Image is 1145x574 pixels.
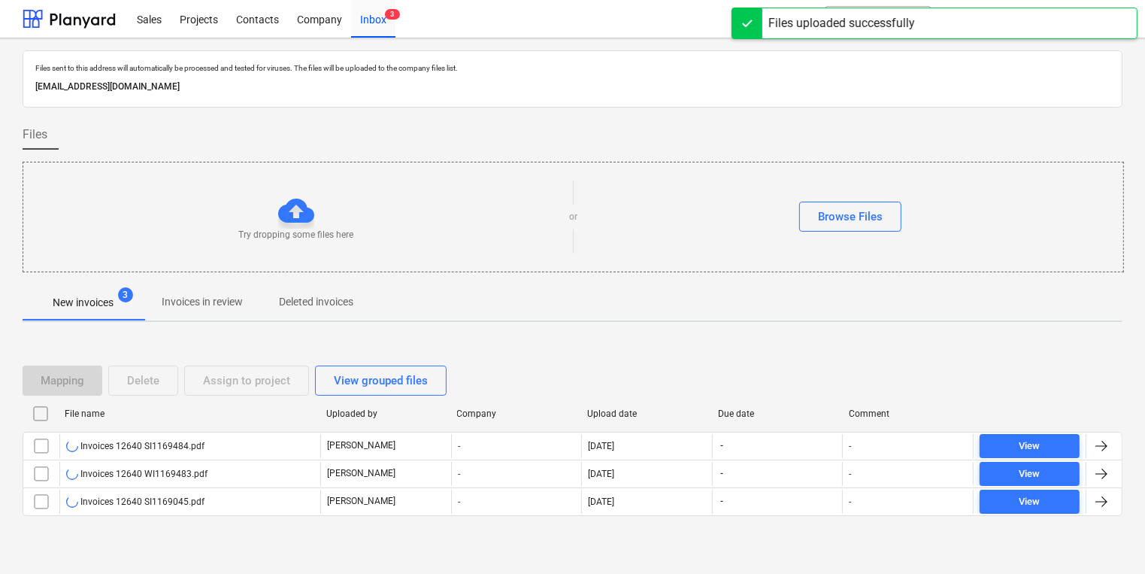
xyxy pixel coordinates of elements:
[980,490,1080,514] button: View
[66,468,207,480] div: Invoices 12640 WI1169483.pdf
[162,294,243,310] p: Invoices in review
[588,469,614,479] div: [DATE]
[849,469,851,479] div: -
[327,495,395,508] p: [PERSON_NAME]
[118,287,133,302] span: 3
[327,467,395,480] p: [PERSON_NAME]
[799,202,901,232] button: Browse Files
[1019,494,1040,511] div: View
[23,162,1124,272] div: Try dropping some files hereorBrowse Files
[35,79,1110,95] p: [EMAIL_ADDRESS][DOMAIN_NAME]
[66,496,78,508] div: OCR in progress
[588,441,614,451] div: [DATE]
[587,408,706,419] div: Upload date
[53,295,114,311] p: New invoices
[1019,466,1040,483] div: View
[23,126,47,144] span: Files
[588,497,614,507] div: [DATE]
[719,439,725,452] span: -
[818,207,883,226] div: Browse Files
[980,462,1080,486] button: View
[768,14,915,32] div: Files uploaded successfully
[849,441,851,451] div: -
[315,366,447,396] button: View grouped files
[457,408,576,419] div: Company
[849,497,851,507] div: -
[35,63,1110,73] p: Files sent to this address will automatically be processed and tested for viruses. The files will...
[279,294,353,310] p: Deleted invoices
[849,408,968,419] div: Comment
[385,9,400,20] span: 3
[451,434,582,458] div: -
[66,496,204,508] div: Invoices 12640 SI1169045.pdf
[66,468,78,480] div: OCR in progress
[327,439,395,452] p: [PERSON_NAME]
[65,408,314,419] div: File name
[239,229,354,241] p: Try dropping some files here
[980,434,1080,458] button: View
[326,408,445,419] div: Uploaded by
[719,495,725,508] span: -
[1070,502,1145,574] iframe: Chat Widget
[1019,438,1040,455] div: View
[66,440,204,452] div: Invoices 12640 SI1169484.pdf
[451,462,582,486] div: -
[66,440,78,452] div: OCR in progress
[719,467,725,480] span: -
[718,408,837,419] div: Due date
[451,490,582,514] div: -
[334,371,428,390] div: View grouped files
[569,211,577,223] p: or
